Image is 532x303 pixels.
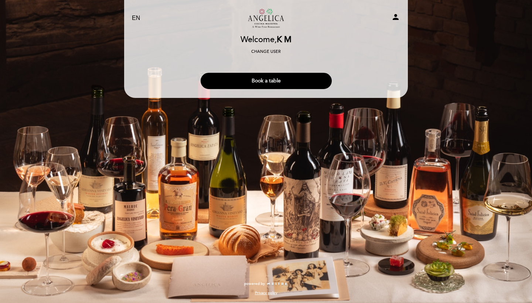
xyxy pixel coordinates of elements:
span: powered by [244,281,265,286]
a: Restaurante [PERSON_NAME] Maestra [220,8,312,28]
button: person [391,13,400,24]
button: Change user [249,48,283,55]
img: MEITRE [267,282,288,286]
i: person [391,13,400,21]
a: Privacy policy [255,290,277,296]
span: K M [277,35,291,45]
a: powered by [244,281,288,286]
h2: Welcome, [241,35,291,44]
button: Book a table [201,73,332,89]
